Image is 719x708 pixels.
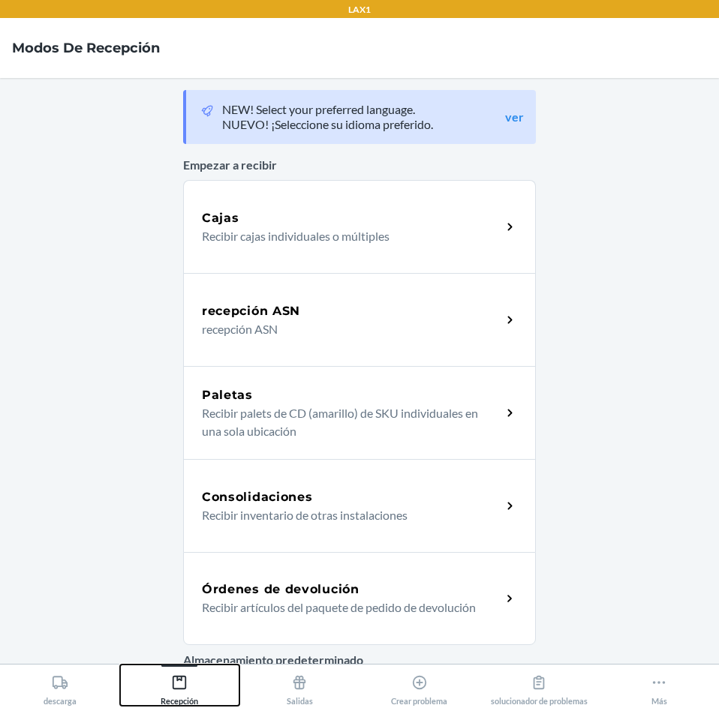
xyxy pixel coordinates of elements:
[202,386,253,404] h5: Paletas
[391,668,447,706] div: Crear problema
[222,102,433,117] p: NEW! Select your preferred language.
[202,506,489,524] p: Recibir inventario de otras instalaciones
[120,664,240,706] button: Recepción
[480,664,600,706] button: solucionador de problemas
[44,668,77,706] div: descarga
[202,404,489,440] p: Recibir palets de CD (amarillo) de SKU individuales en una sola ubicación
[359,664,480,706] button: Crear problema
[651,668,667,706] div: Más
[287,668,313,706] div: Salidas
[12,38,160,58] h4: Modos de Recepción
[239,664,359,706] button: Salidas
[348,3,371,16] p: LAX1
[202,598,489,616] p: Recibir artículos del paquete de pedido de devolución
[183,459,536,552] a: ConsolidacionesRecibir inventario de otras instalaciones
[161,668,198,706] div: Recepción
[491,668,588,706] div: solucionador de problemas
[505,109,524,124] a: ver
[599,664,719,706] button: Más
[183,180,536,273] a: CajasRecibir cajas individuales o múltiples
[202,320,489,338] p: recepción ASN
[202,209,239,227] h5: Cajas
[202,580,359,598] h5: Órdenes de devolución
[222,117,433,132] p: NUEVO! ¡Seleccione su idioma preferido.
[183,273,536,366] a: recepción ASNrecepción ASN
[202,302,300,320] h5: recepción ASN
[183,366,536,459] a: PaletasRecibir palets de CD (amarillo) de SKU individuales en una sola ubicación
[183,552,536,645] a: Órdenes de devoluciónRecibir artículos del paquete de pedido de devolución
[202,227,489,245] p: Recibir cajas individuales o múltiples
[202,488,313,506] h5: Consolidaciones
[183,651,536,669] p: Almacenamiento predeterminado
[183,156,536,174] p: Empezar a recibir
